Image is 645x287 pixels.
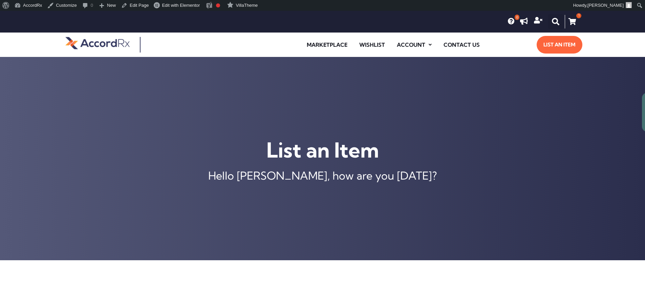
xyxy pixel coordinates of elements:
[537,36,582,54] a: List an Item
[565,15,580,28] a: 1
[543,39,576,50] span: List an Item
[576,13,581,18] div: 1
[3,170,642,181] div: Hello [PERSON_NAME], how are you [DATE]?
[438,37,485,53] a: Contact Us
[65,36,130,50] img: default-logo
[587,3,624,8] span: [PERSON_NAME]
[162,3,200,8] span: Edit with Elementor
[354,37,390,53] a: Wishlist
[392,37,437,53] a: Account
[302,37,352,53] a: Marketplace
[216,3,220,7] div: Focus keyphrase not set
[508,18,515,25] a: 0
[3,137,642,163] h1: List an Item
[515,15,519,20] span: 0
